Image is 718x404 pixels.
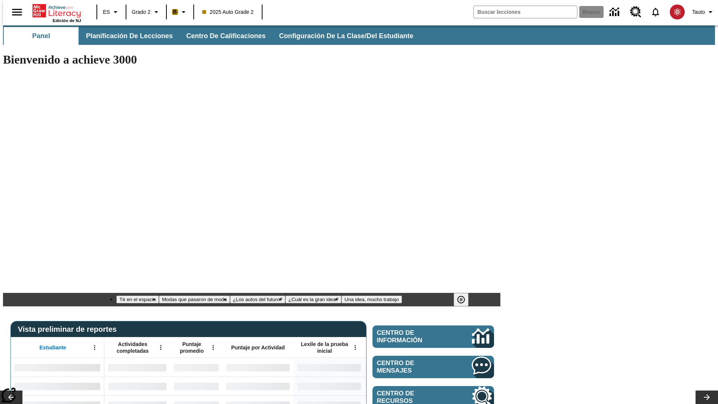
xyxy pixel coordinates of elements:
[692,8,705,16] span: Tauto
[132,8,151,16] span: Grado 2
[626,2,646,22] a: Centro de recursos, Se abrirá en una pestaña nueva.
[53,18,81,23] span: Edición de NJ
[104,377,170,395] div: Sin datos,
[377,329,447,344] span: Centro de información
[174,341,210,354] span: Puntaje promedio
[103,8,110,16] span: ES
[89,342,100,353] button: Abrir menú
[372,356,494,378] a: Centro de mensajes
[116,296,159,303] button: Diapositiva 1 Té en el espacio
[18,325,120,334] span: Vista preliminar de reportes
[4,27,79,45] button: Panel
[180,27,271,45] button: Centro de calificaciones
[170,377,223,395] div: Sin datos,
[80,27,179,45] button: Planificación de lecciones
[104,358,170,377] div: Sin datos,
[3,25,715,45] div: Subbarra de navegación
[474,6,577,18] input: Buscar campo
[3,27,420,45] div: Subbarra de navegación
[208,342,219,353] button: Abrir menú
[170,358,223,377] div: Sin datos,
[279,32,413,40] span: Configuración de la clase/del estudiante
[86,32,173,40] span: Planificación de lecciones
[670,4,685,19] img: avatar image
[605,2,626,22] a: Centro de información
[33,3,81,23] div: Portada
[350,342,361,353] button: Abrir menú
[696,391,718,404] button: Carrusel de lecciones, seguir
[3,53,500,67] h1: Bienvenido a achieve 3000
[155,342,166,353] button: Abrir menú
[6,1,28,23] button: Abrir el menú lateral
[33,3,81,18] a: Portada
[40,344,67,351] span: Estudiante
[173,7,177,16] span: B
[273,27,419,45] button: Configuración de la clase/del estudiante
[646,2,665,22] a: Notificaciones
[169,5,191,19] button: Boost El color de la clase es anaranjado claro. Cambiar el color de la clase.
[129,5,164,19] button: Grado: Grado 2, Elige un grado
[186,32,266,40] span: Centro de calificaciones
[689,5,718,19] button: Perfil/Configuración
[454,293,469,306] button: Pausar
[285,296,341,303] button: Diapositiva 4 ¿Cuál es la gran idea?
[231,344,285,351] span: Puntaje por Actividad
[159,296,230,303] button: Diapositiva 2 Modas que pasaron de moda
[372,325,494,348] a: Centro de información
[202,8,254,16] span: 2025 Auto Grade 2
[665,2,689,22] button: Escoja un nuevo avatar
[341,296,402,303] button: Diapositiva 5 Una idea, mucho trabajo
[377,359,449,374] span: Centro de mensajes
[454,293,476,306] div: Pausar
[297,341,352,354] span: Lexile de la prueba inicial
[99,5,123,19] button: Lenguaje: ES, Selecciona un idioma
[230,296,286,303] button: Diapositiva 3 ¿Los autos del futuro?
[108,341,157,354] span: Actividades completadas
[32,32,50,40] span: Panel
